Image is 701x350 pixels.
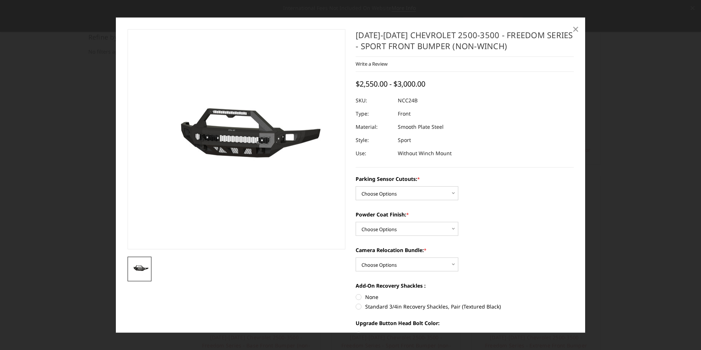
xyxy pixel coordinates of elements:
dt: Use: [356,147,392,160]
a: Write a Review [356,61,388,67]
img: 2024-2025 Chevrolet 2500-3500 - Freedom Series - Sport Front Bumper (non-winch) [130,264,150,273]
h1: [DATE]-[DATE] Chevrolet 2500-3500 - Freedom Series - Sport Front Bumper (non-winch) [356,29,574,56]
label: Parking Sensor Cutouts: [356,175,574,183]
dd: Smooth Plate Steel [398,120,444,134]
label: Add-On Recovery Shackles : [356,282,574,289]
label: None [356,293,574,301]
dd: Sport [398,134,411,147]
label: Powder Coat Finish: [356,211,574,218]
span: × [572,21,579,36]
a: 2024-2025 Chevrolet 2500-3500 - Freedom Series - Sport Front Bumper (non-winch) [128,29,346,249]
dt: Material: [356,120,392,134]
label: Camera Relocation Bundle: [356,246,574,254]
iframe: Chat Widget [664,315,701,350]
dd: NCC24B [398,94,418,107]
dd: Front [398,107,411,120]
label: Standard 3/4in Recovery Shackles, Pair (Textured Black) [356,303,574,310]
span: $2,550.00 - $3,000.00 [356,79,425,89]
a: Close [570,23,581,34]
dd: Without Winch Mount [398,147,452,160]
label: None [356,331,574,338]
label: Upgrade Button Head Bolt Color: [356,319,574,327]
dt: Type: [356,107,392,120]
dt: Style: [356,134,392,147]
dt: SKU: [356,94,392,107]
